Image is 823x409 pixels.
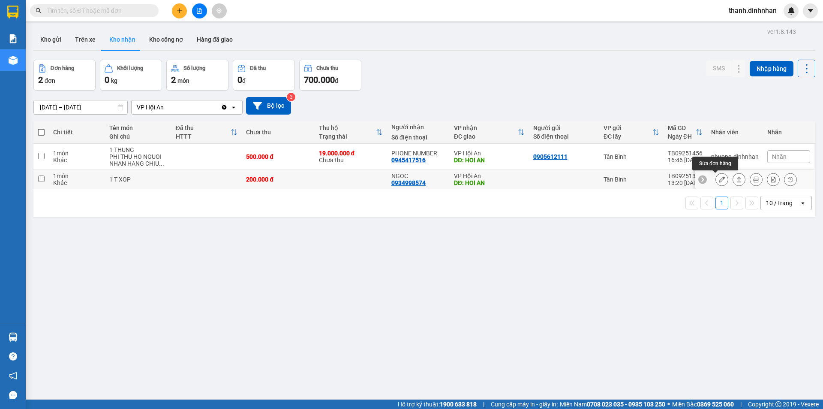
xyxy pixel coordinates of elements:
[533,153,568,160] div: 0905612111
[9,372,17,380] span: notification
[668,133,696,140] div: Ngày ĐH
[109,133,167,140] div: Ghi chú
[668,150,703,157] div: TB09251456
[454,173,524,179] div: VP Hội An
[177,8,183,14] span: plus
[53,173,101,179] div: 1 món
[242,77,246,84] span: đ
[68,29,102,50] button: Trên xe
[319,150,383,157] div: 19.000.000 đ
[109,124,167,131] div: Tên món
[398,400,477,409] span: Hỗ trợ kỹ thuật:
[137,103,164,112] div: VP Hội An
[246,153,310,160] div: 500.000 đ
[803,3,818,18] button: caret-down
[172,3,187,18] button: plus
[715,173,728,186] div: Sửa đơn hàng
[692,157,738,170] div: Sửa đơn hàng
[391,124,445,130] div: Người nhận
[142,29,190,50] button: Kho công nợ
[767,27,796,36] div: ver 1.8.143
[715,197,728,209] button: 1
[454,133,517,140] div: ĐC giao
[711,129,759,136] div: Nhân viên
[315,121,387,144] th: Toggle SortBy
[706,61,732,76] button: SMS
[560,400,665,409] span: Miền Nam
[391,134,445,141] div: Số điện thoại
[454,150,524,157] div: VP Hội An
[9,333,18,342] img: warehouse-icon
[9,56,18,65] img: warehouse-icon
[183,65,205,71] div: Số lượng
[533,124,595,131] div: Người gửi
[711,153,759,160] div: phuong.dinhnhan
[212,3,227,18] button: aim
[9,34,18,43] img: solution-icon
[319,150,383,164] div: Chưa thu
[53,179,101,186] div: Khác
[233,60,295,91] button: Đã thu0đ
[109,146,167,153] div: 1 THUNG
[7,6,18,18] img: logo-vxr
[171,121,242,144] th: Toggle SortBy
[335,77,338,84] span: đ
[733,173,745,186] div: Giao hàng
[450,121,529,144] th: Toggle SortBy
[38,75,43,85] span: 2
[230,104,237,111] svg: open
[587,401,665,408] strong: 0708 023 035 - 0935 103 250
[53,157,101,164] div: Khác
[109,153,167,167] div: PHI THU HO NGUOI NHAN HANG CHIU 150K
[51,65,74,71] div: Đơn hàng
[36,8,42,14] span: search
[483,400,484,409] span: |
[668,179,703,186] div: 13:20 [DATE]
[668,157,703,164] div: 16:46 [DATE]
[165,103,165,112] input: Selected VP Hội An.
[105,75,109,85] span: 0
[787,7,795,15] img: icon-new-feature
[246,129,310,136] div: Chưa thu
[246,176,310,183] div: 200.000 đ
[45,77,55,84] span: đơn
[772,153,787,160] span: Nhãn
[391,179,426,186] div: 0934998574
[697,401,734,408] strong: 0369 525 060
[176,124,231,131] div: Đã thu
[454,157,524,164] div: DĐ: HOI AN
[391,150,445,157] div: PHONE NUMBER
[316,65,338,71] div: Chưa thu
[33,29,68,50] button: Kho gửi
[672,400,734,409] span: Miền Bắc
[604,124,652,131] div: VP gửi
[391,173,445,179] div: NGOC
[109,176,167,183] div: 1 T XOP
[668,124,696,131] div: Mã GD
[750,61,793,76] button: Nhập hàng
[102,29,142,50] button: Kho nhận
[664,121,707,144] th: Toggle SortBy
[775,401,781,407] span: copyright
[304,75,335,85] span: 700.000
[221,104,228,111] svg: Clear value
[799,200,806,206] svg: open
[246,97,291,115] button: Bộ lọc
[599,121,664,144] th: Toggle SortBy
[250,65,266,71] div: Đã thu
[740,400,742,409] span: |
[722,5,784,16] span: thanh.dinhnhan
[111,77,117,84] span: kg
[319,124,376,131] div: Thu hộ
[159,160,164,167] span: ...
[9,391,17,399] span: message
[299,60,361,91] button: Chưa thu700.000đ
[53,129,101,136] div: Chi tiết
[440,401,477,408] strong: 1900 633 818
[604,153,659,160] div: Tân Bình
[667,403,670,406] span: ⚪️
[9,352,17,361] span: question-circle
[196,8,202,14] span: file-add
[237,75,242,85] span: 0
[807,7,814,15] span: caret-down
